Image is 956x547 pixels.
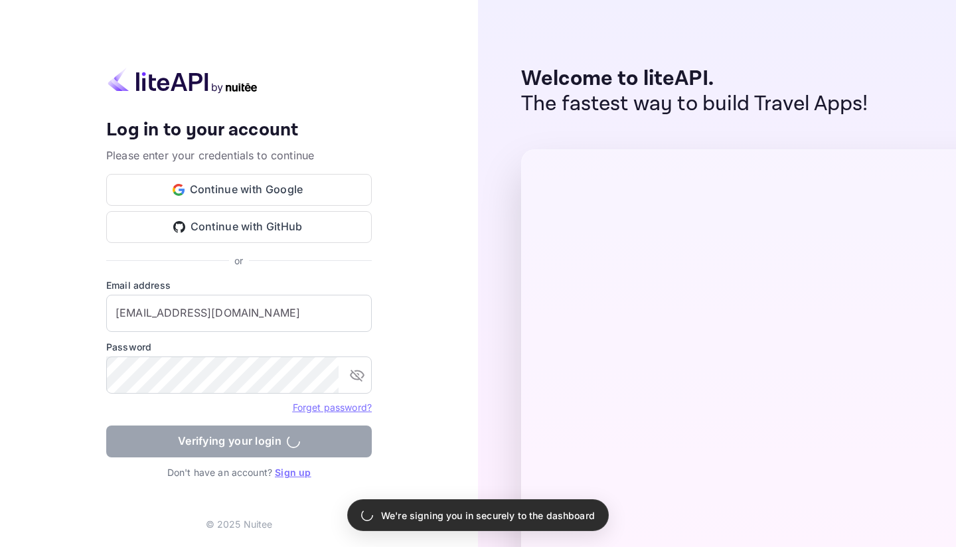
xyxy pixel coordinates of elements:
[521,66,868,92] p: Welcome to liteAPI.
[206,517,273,531] p: © 2025 Nuitee
[106,465,372,479] p: Don't have an account?
[106,68,259,94] img: liteapi
[106,147,372,163] p: Please enter your credentials to continue
[234,254,243,268] p: or
[293,402,372,413] a: Forget password?
[106,295,372,332] input: Enter your email address
[521,92,868,117] p: The fastest way to build Travel Apps!
[106,340,372,354] label: Password
[106,211,372,243] button: Continue with GitHub
[344,362,370,388] button: toggle password visibility
[275,467,311,478] a: Sign up
[293,400,372,414] a: Forget password?
[106,174,372,206] button: Continue with Google
[106,119,372,142] h4: Log in to your account
[106,278,372,292] label: Email address
[381,508,595,522] p: We're signing you in securely to the dashboard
